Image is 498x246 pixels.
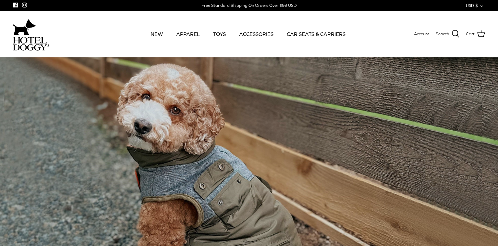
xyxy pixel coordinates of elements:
a: Cart [466,30,485,38]
div: Free Standard Shipping On Orders Over $99 USD [201,3,297,8]
a: Account [414,31,429,38]
a: Free Standard Shipping On Orders Over $99 USD [201,1,297,10]
span: Account [414,31,429,36]
div: Primary navigation [96,23,400,45]
a: Search [436,30,459,38]
a: APPAREL [170,23,206,45]
a: Instagram [22,3,27,7]
a: NEW [145,23,169,45]
a: ACCESSORIES [233,23,279,45]
a: Facebook [13,3,18,7]
a: TOYS [207,23,232,45]
span: Search [436,31,449,38]
a: hoteldoggycom [13,18,49,51]
span: Cart [466,31,475,38]
a: CAR SEATS & CARRIERS [281,23,351,45]
img: hoteldoggycom [13,37,49,51]
img: dog-icon.svg [13,18,36,37]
